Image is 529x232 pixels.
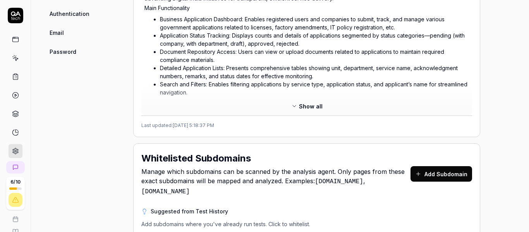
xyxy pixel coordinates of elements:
[50,29,64,37] span: Email
[160,48,469,64] li: Document Repository Access: Users can view or upload documents related to applications to maintai...
[50,48,76,56] span: Password
[3,210,27,222] a: Book a call with us
[160,31,469,48] li: Application Status Tracking: Displays counts and details of applications segmented by status cate...
[46,45,121,59] a: Password
[141,115,472,129] div: Last updated: [DATE] 5:18:37 PM
[46,7,121,21] a: Authentication
[141,167,410,196] span: Manage which subdomains can be scanned by the analysis agent. Only pages from these exact subdoma...
[10,180,21,184] span: 6 / 10
[299,102,323,110] span: Show all
[151,207,228,215] h3: Suggested from Test History
[160,96,469,113] li: Multi-view Navigation: Offers views switching between dashboard, user home, document repository, ...
[160,15,469,31] li: Business Application Dashboard: Enables registered users and companies to submit, track, and mana...
[6,161,25,174] a: New conversation
[315,178,363,185] code: [DOMAIN_NAME]
[144,4,469,12] p: Main Functionality
[46,26,121,40] a: Email
[141,220,472,228] p: Add subdomains where you've already run tests. Click to whitelist.
[160,64,469,80] li: Detailed Application Lists: Presents comprehensive tables showing unit, department, service name,...
[160,80,469,96] li: Search and Filters: Enables filtering applications by service type, application status, and appli...
[50,10,89,18] span: Authentication
[141,151,251,165] h2: Whitelisted Subdomains
[141,188,190,195] code: [DOMAIN_NAME]
[410,166,472,182] button: Add Subdomain
[287,100,327,112] button: Show all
